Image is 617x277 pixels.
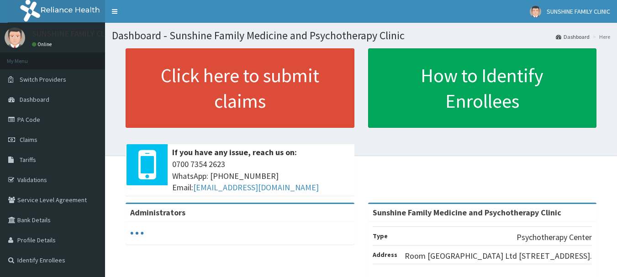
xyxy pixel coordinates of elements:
[20,136,37,144] span: Claims
[5,27,25,48] img: User Image
[556,33,590,41] a: Dashboard
[32,30,120,38] p: SUNSHINE FAMILY CLINIC
[405,250,592,262] p: Room [GEOGRAPHIC_DATA] Ltd [STREET_ADDRESS].
[20,95,49,104] span: Dashboard
[373,207,561,218] strong: Sunshine Family Medicine and Psychotherapy Clinic
[172,158,350,193] span: 0700 7354 2623 WhatsApp: [PHONE_NUMBER] Email:
[373,232,388,240] b: Type
[373,251,397,259] b: Address
[130,207,185,218] b: Administrators
[172,147,297,157] b: If you have any issue, reach us on:
[20,156,36,164] span: Tariffs
[517,231,592,243] p: Psychotherapy Center
[591,33,610,41] li: Here
[130,226,144,240] svg: audio-loading
[368,48,597,128] a: How to Identify Enrollees
[530,6,541,17] img: User Image
[112,30,610,42] h1: Dashboard - Sunshine Family Medicine and Psychotherapy Clinic
[547,7,610,16] span: SUNSHINE FAMILY CLINIC
[126,48,354,128] a: Click here to submit claims
[32,41,54,47] a: Online
[193,182,319,193] a: [EMAIL_ADDRESS][DOMAIN_NAME]
[20,75,66,84] span: Switch Providers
